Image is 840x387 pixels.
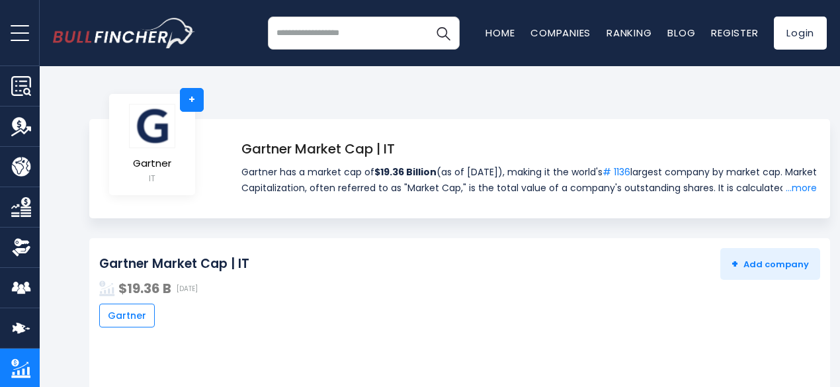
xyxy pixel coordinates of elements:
[241,164,817,196] span: Gartner has a market cap of (as of [DATE]), making it the world's largest company by market cap. ...
[129,158,175,169] span: Gartner
[720,248,820,280] button: +Add company
[128,103,176,186] a: Gartner IT
[53,18,195,48] img: bullfincher logo
[118,279,171,298] strong: $19.36 B
[180,88,204,112] a: +
[129,173,175,185] small: IT
[11,237,31,257] img: Ownership
[108,310,146,322] span: Gartner
[99,256,249,273] h2: Gartner Market Cap | IT
[774,17,827,50] a: Login
[732,256,738,271] strong: +
[177,284,198,293] span: [DATE]
[667,26,695,40] a: Blog
[129,104,175,148] img: logo
[485,26,515,40] a: Home
[53,18,195,48] a: Go to homepage
[607,26,651,40] a: Ranking
[99,280,115,296] img: addasd
[374,165,437,179] strong: $19.36 Billion
[603,165,630,179] a: # 1136
[732,258,809,270] span: Add company
[241,139,817,159] h1: Gartner Market Cap | IT
[711,26,758,40] a: Register
[530,26,591,40] a: Companies
[427,17,460,50] button: Search
[782,180,817,196] a: ...more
